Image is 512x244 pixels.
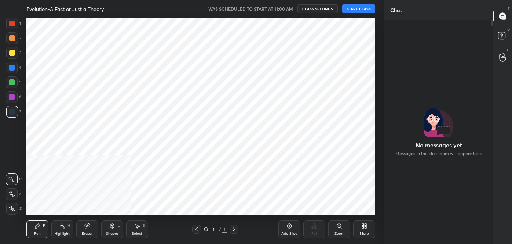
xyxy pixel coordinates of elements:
[6,32,21,44] div: 2
[67,224,70,227] div: H
[507,26,510,32] p: D
[6,203,22,215] div: Z
[508,6,510,11] p: T
[222,226,227,233] div: 1
[208,6,293,12] h5: WAS SCHEDULED TO START AT 11:00 AM
[507,47,510,53] p: G
[118,224,120,227] div: L
[55,232,70,236] div: Highlight
[342,4,375,13] button: START CLASS
[43,224,45,227] div: P
[6,62,21,73] div: 4
[6,47,21,59] div: 3
[297,4,338,13] button: CLASS SETTINGS
[6,106,21,118] div: 7
[6,91,21,103] div: 6
[6,18,21,29] div: 1
[219,227,221,232] div: /
[384,0,408,20] p: Chat
[143,224,145,227] div: S
[210,227,217,232] div: 1
[6,173,22,185] div: C
[106,232,118,236] div: Shapes
[6,76,21,88] div: 5
[334,232,344,236] div: Zoom
[34,232,41,236] div: Pen
[281,232,297,236] div: Add Slide
[360,232,369,236] div: More
[82,232,93,236] div: Eraser
[132,232,142,236] div: Select
[6,188,22,200] div: X
[26,6,104,12] h4: Evolution-A Fact or Just a Theory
